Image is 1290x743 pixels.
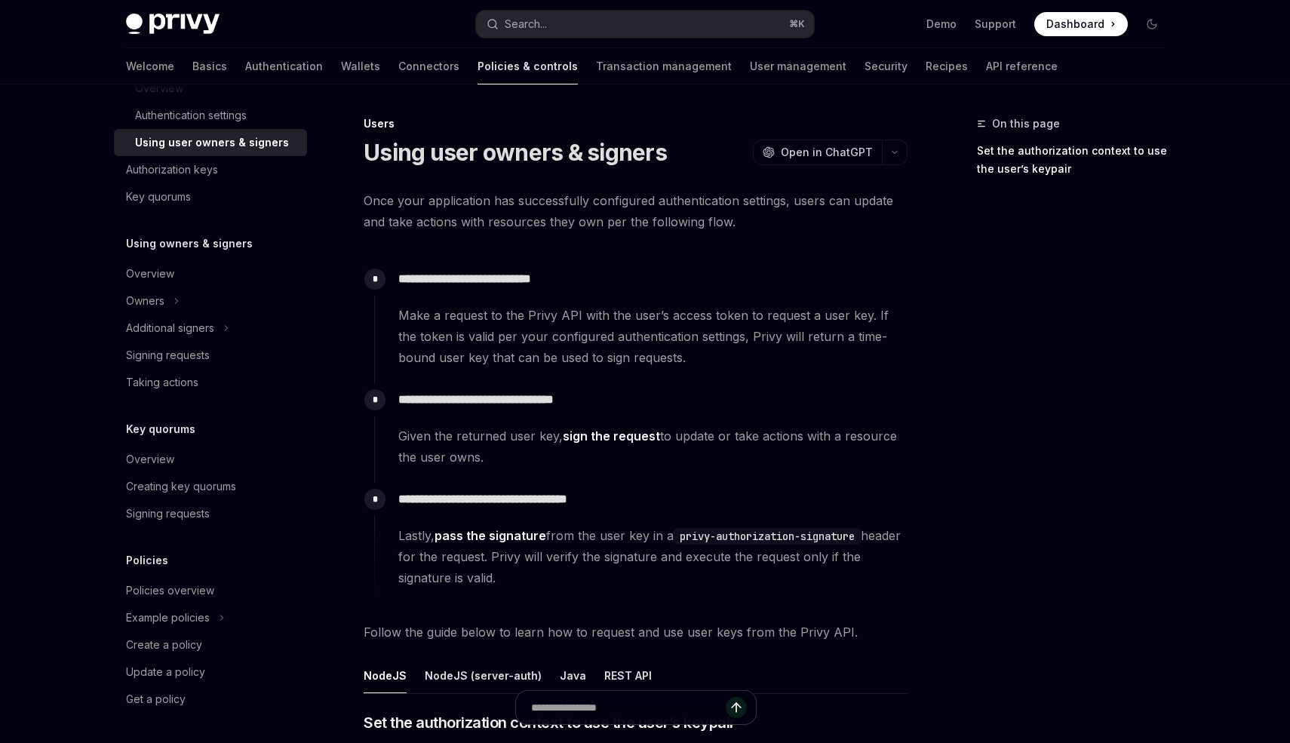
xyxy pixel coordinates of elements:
a: Welcome [126,48,174,84]
div: Key quorums [126,188,191,206]
a: Transaction management [596,48,732,84]
a: Overview [114,446,307,473]
button: NodeJS (server-auth) [425,658,542,693]
div: Policies overview [126,582,214,600]
a: Key quorums [114,183,307,210]
a: Set the authorization context to use the user’s keypair [977,139,1176,181]
button: REST API [604,658,652,693]
a: Dashboard [1034,12,1128,36]
span: ⌘ K [789,18,805,30]
div: Taking actions [126,373,198,391]
span: Dashboard [1046,17,1104,32]
button: Search...⌘K [476,11,814,38]
div: Search... [505,15,547,33]
div: Owners [126,292,164,310]
span: Lastly, from the user key in a header for the request. Privy will verify the signature and execut... [398,525,907,588]
h5: Using owners & signers [126,235,253,253]
a: Recipes [926,48,968,84]
a: Signing requests [114,342,307,369]
a: Basics [192,48,227,84]
span: Open in ChatGPT [781,145,873,160]
a: Authorization keys [114,156,307,183]
span: Given the returned user key, to update or take actions with a resource the user owns. [398,425,907,468]
button: Owners [114,287,307,315]
div: Signing requests [126,346,210,364]
span: Make a request to the Privy API with the user’s access token to request a user key. If the token ... [398,305,907,368]
a: Get a policy [114,686,307,713]
div: Update a policy [126,663,205,681]
a: Authentication [245,48,323,84]
div: Signing requests [126,505,210,523]
a: User management [750,48,846,84]
div: Authentication settings [135,106,247,124]
div: Creating key quorums [126,477,236,496]
div: Example policies [126,609,210,627]
input: Ask a question... [531,691,726,724]
div: Users [364,116,908,131]
a: Policies & controls [478,48,578,84]
span: Once your application has successfully configured authentication settings, users can update and t... [364,190,908,232]
a: Connectors [398,48,459,84]
div: Additional signers [126,319,214,337]
div: Overview [126,450,174,468]
a: Using user owners & signers [114,129,307,156]
code: privy-authorization-signature [674,528,861,545]
a: Creating key quorums [114,473,307,500]
a: pass the signature [435,528,546,544]
a: Policies overview [114,577,307,604]
button: Open in ChatGPT [753,140,882,165]
h5: Policies [126,551,168,570]
button: Additional signers [114,315,307,342]
button: Example policies [114,604,307,631]
a: Taking actions [114,369,307,396]
div: Using user owners & signers [135,134,289,152]
button: Java [560,658,586,693]
a: Create a policy [114,631,307,659]
button: Toggle dark mode [1140,12,1164,36]
a: Wallets [341,48,380,84]
a: Authentication settings [114,102,307,129]
span: On this page [992,115,1060,133]
a: Support [975,17,1016,32]
div: Create a policy [126,636,202,654]
button: Send message [726,697,747,718]
a: Demo [926,17,957,32]
a: sign the request [563,428,660,444]
a: Update a policy [114,659,307,686]
h1: Using user owners & signers [364,139,667,166]
a: Security [865,48,908,84]
h5: Key quorums [126,420,195,438]
div: Get a policy [126,690,186,708]
span: Follow the guide below to learn how to request and use user keys from the Privy API. [364,622,908,643]
button: NodeJS [364,658,407,693]
img: dark logo [126,14,220,35]
a: API reference [986,48,1058,84]
a: Overview [114,260,307,287]
div: Overview [126,265,174,283]
div: Authorization keys [126,161,218,179]
a: Signing requests [114,500,307,527]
